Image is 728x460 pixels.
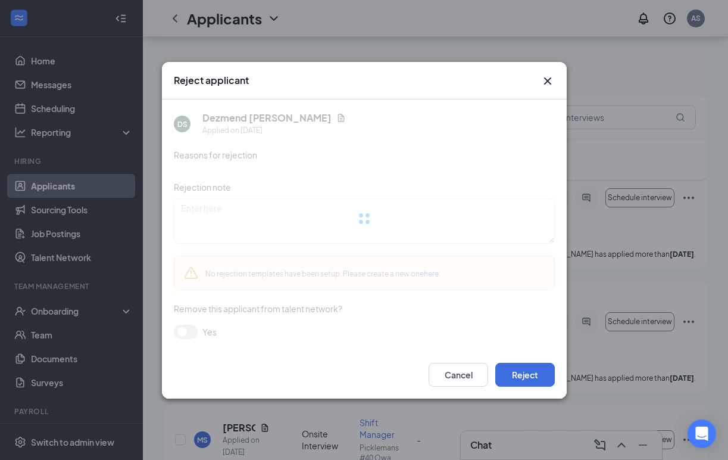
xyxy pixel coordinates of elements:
[688,419,716,448] div: Open Intercom Messenger
[540,74,555,88] svg: Cross
[429,363,488,387] button: Cancel
[540,74,555,88] button: Close
[495,363,555,387] button: Reject
[174,74,249,87] h3: Reject applicant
